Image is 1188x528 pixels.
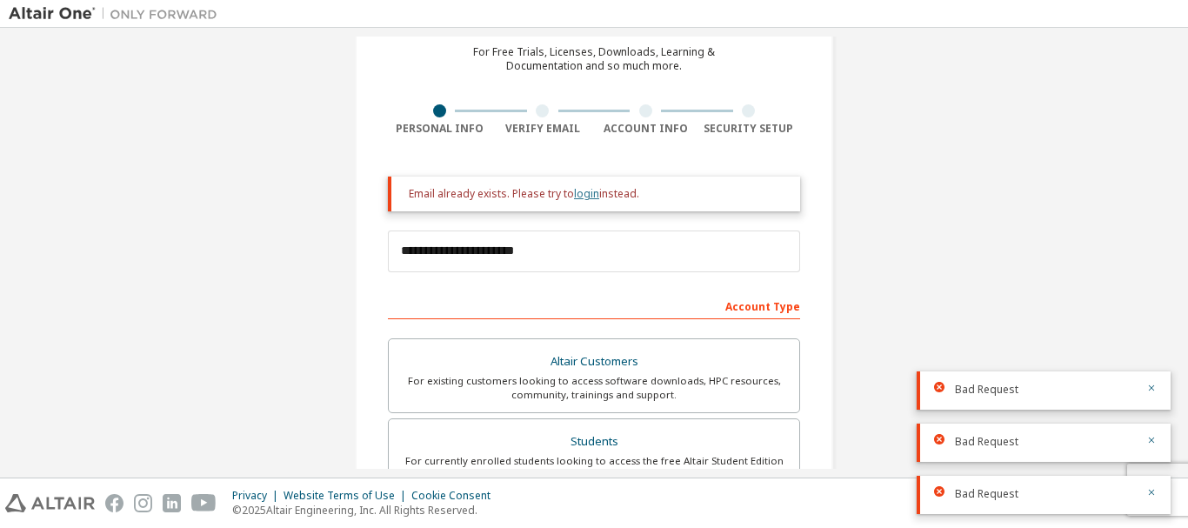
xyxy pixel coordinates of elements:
[388,122,491,136] div: Personal Info
[399,350,789,374] div: Altair Customers
[955,435,1018,449] span: Bad Request
[399,430,789,454] div: Students
[574,186,599,201] a: login
[409,187,786,201] div: Email already exists. Please try to instead.
[284,489,411,503] div: Website Terms of Use
[9,5,226,23] img: Altair One
[594,122,697,136] div: Account Info
[955,383,1018,397] span: Bad Request
[399,374,789,402] div: For existing customers looking to access software downloads, HPC resources, community, trainings ...
[955,487,1018,501] span: Bad Request
[232,489,284,503] div: Privacy
[163,494,181,512] img: linkedin.svg
[473,45,715,73] div: For Free Trials, Licenses, Downloads, Learning & Documentation and so much more.
[5,494,95,512] img: altair_logo.svg
[191,494,217,512] img: youtube.svg
[491,122,595,136] div: Verify Email
[399,454,789,482] div: For currently enrolled students looking to access the free Altair Student Edition bundle and all ...
[697,122,801,136] div: Security Setup
[388,291,800,319] div: Account Type
[134,494,152,512] img: instagram.svg
[411,489,501,503] div: Cookie Consent
[232,503,501,518] p: © 2025 Altair Engineering, Inc. All Rights Reserved.
[105,494,123,512] img: facebook.svg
